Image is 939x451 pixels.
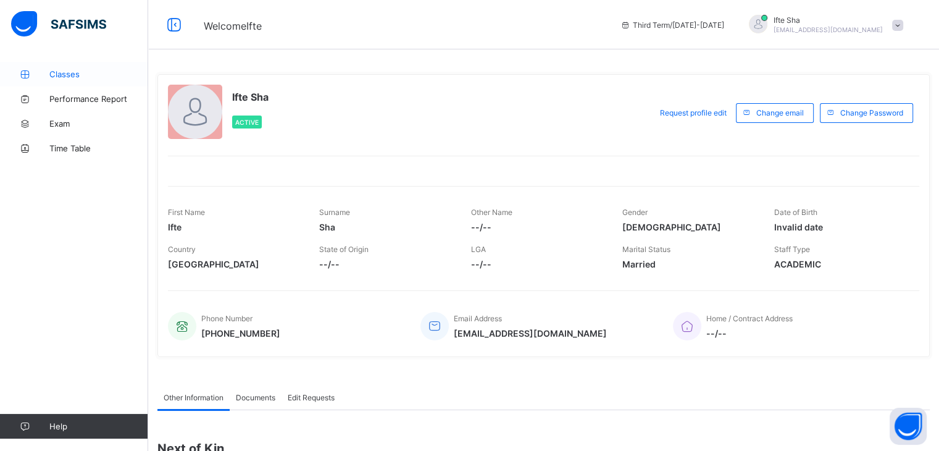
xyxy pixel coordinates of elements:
[168,222,301,232] span: Ifte
[774,15,883,25] span: Ifte Sha
[471,259,604,269] span: --/--
[168,259,301,269] span: [GEOGRAPHIC_DATA]
[168,245,196,254] span: Country
[840,108,903,117] span: Change Password
[774,245,810,254] span: Staff Type
[622,245,670,254] span: Marital Status
[201,314,252,323] span: Phone Number
[232,91,269,103] span: Ifte Sha
[319,259,452,269] span: --/--
[756,108,804,117] span: Change email
[706,328,793,339] span: --/--
[774,26,883,33] span: [EMAIL_ADDRESS][DOMAIN_NAME]
[890,408,927,445] button: Open asap
[49,69,148,79] span: Classes
[774,208,817,217] span: Date of Birth
[660,108,727,117] span: Request profile edit
[168,208,205,217] span: First Name
[236,393,275,402] span: Documents
[620,20,724,30] span: session/term information
[471,222,604,232] span: --/--
[201,328,280,339] span: [PHONE_NUMBER]
[319,222,452,232] span: Sha
[471,208,512,217] span: Other Name
[706,314,793,323] span: Home / Contract Address
[454,314,502,323] span: Email Address
[288,393,335,402] span: Edit Requests
[235,119,259,126] span: Active
[774,222,907,232] span: Invalid date
[622,259,755,269] span: Married
[737,15,909,35] div: IfteSha
[49,143,148,153] span: Time Table
[319,208,350,217] span: Surname
[49,94,148,104] span: Performance Report
[622,208,648,217] span: Gender
[319,245,369,254] span: State of Origin
[49,421,148,431] span: Help
[204,20,262,32] span: Welcome Ifte
[49,119,148,129] span: Exam
[164,393,223,402] span: Other Information
[774,259,907,269] span: ACADEMIC
[454,328,607,339] span: [EMAIL_ADDRESS][DOMAIN_NAME]
[471,245,486,254] span: LGA
[622,222,755,232] span: [DEMOGRAPHIC_DATA]
[11,11,106,37] img: safsims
